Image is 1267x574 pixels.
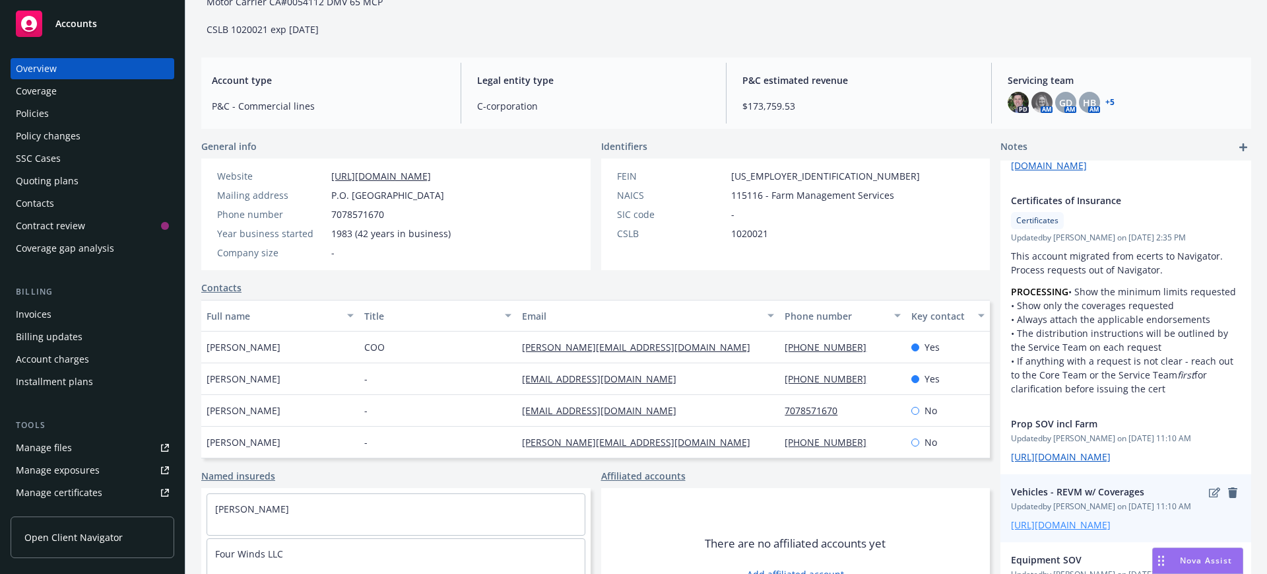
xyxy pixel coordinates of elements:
a: [EMAIL_ADDRESS][DOMAIN_NAME] [522,373,687,385]
a: Coverage [11,81,174,102]
a: Installment plans [11,371,174,392]
span: Certificates of Insurance [1011,194,1206,207]
a: add [1235,139,1251,155]
span: Accounts [55,18,97,29]
span: Identifiers [601,139,647,153]
a: Contacts [11,193,174,214]
span: [PERSON_NAME] [207,372,280,386]
span: - [364,372,368,386]
span: - [331,246,335,260]
a: Manage claims [11,505,174,526]
button: Key contact [906,300,990,332]
div: Full name [207,309,339,323]
div: Manage claims [16,505,82,526]
div: Installment plans [16,371,93,392]
a: 7078571670 [785,404,848,417]
div: Contract review [16,215,85,236]
a: [EMAIL_ADDRESS][DOMAIN_NAME] [522,404,687,417]
span: Nova Assist [1180,555,1232,566]
a: Accounts [11,5,174,42]
a: remove [1225,485,1241,501]
a: SSC Cases [11,148,174,169]
div: Policy changes [16,126,81,147]
div: Invoices [16,304,51,325]
div: Policies [16,103,49,124]
span: - [731,207,734,221]
span: [US_EMPLOYER_IDENTIFICATION_NUMBER] [731,169,920,183]
div: Company size [217,246,326,260]
div: Manage certificates [16,482,102,503]
div: Phone number [217,207,326,221]
div: SSC Cases [16,148,61,169]
a: Manage files [11,437,174,458]
span: Legal entity type [477,73,710,87]
button: Title [359,300,517,332]
span: 1983 (42 years in business) [331,227,451,240]
div: Manage exposures [16,460,100,481]
span: 7078571670 [331,207,384,221]
span: Notes [1000,139,1027,155]
div: Email [522,309,760,323]
div: Quoting plans [16,170,79,192]
a: Account charges [11,349,174,370]
span: Open Client Navigator [24,530,123,544]
p: • Show the minimum limits requested • Show only the coverages requested • Always attach the appli... [1011,285,1241,396]
a: Four Winds LLC [215,548,283,560]
span: Servicing team [1008,73,1241,87]
span: 115116 - Farm Management Services [731,188,894,202]
a: Contacts [201,281,242,295]
span: Equipment SOV [1011,553,1206,567]
div: Coverage [16,81,57,102]
span: Updated by [PERSON_NAME] on [DATE] 11:10 AM [1011,501,1241,513]
span: COO [364,340,385,354]
img: photo [1008,92,1029,113]
div: Mailing address [217,188,326,202]
span: No [925,435,937,449]
a: Billing updates [11,326,174,347]
a: Named insureds [201,469,275,483]
span: P&C estimated revenue [742,73,975,87]
a: Quoting plans [11,170,174,192]
span: GD [1059,96,1072,110]
span: Yes [925,340,940,354]
a: Contract review [11,215,174,236]
div: Vehicles - REVM w/ CoverageseditremoveUpdatedby [PERSON_NAME] on [DATE] 11:10 AM[URL][DOMAIN_NAME] [1000,474,1251,542]
span: C-corporation [477,99,710,113]
div: Key contact [911,309,970,323]
span: Updated by [PERSON_NAME] on [DATE] 2:35 PM [1011,232,1241,244]
span: Vehicles - REVM w/ Coverages [1011,485,1206,499]
span: There are no affiliated accounts yet [705,536,886,552]
img: photo [1031,92,1053,113]
a: [URL][DOMAIN_NAME] [1011,450,1111,463]
a: [PERSON_NAME][EMAIL_ADDRESS][DOMAIN_NAME] [522,436,761,448]
div: Billing updates [16,326,82,347]
em: first [1177,369,1194,381]
span: Updated by [PERSON_NAME] on [DATE] 11:10 AM [1011,433,1241,445]
a: Coverage gap analysis [11,238,174,259]
button: Nova Assist [1152,548,1243,574]
a: Policies [11,103,174,124]
a: +5 [1105,98,1115,106]
div: Website [217,169,326,183]
div: Certificates of InsuranceCertificatesUpdatedby [PERSON_NAME] on [DATE] 2:35 PMThis account migrat... [1000,183,1251,406]
span: [PERSON_NAME] [207,340,280,354]
a: Invoices [11,304,174,325]
div: Manage files [16,437,72,458]
span: Account type [212,73,445,87]
div: Phone number [785,309,886,323]
div: Title [364,309,497,323]
span: No [925,404,937,417]
a: [PERSON_NAME] [215,503,289,515]
button: Email [517,300,779,332]
span: HB [1083,96,1096,110]
span: General info [201,139,257,153]
a: [PERSON_NAME][EMAIL_ADDRESS][DOMAIN_NAME] [522,341,761,353]
a: [PHONE_NUMBER] [785,341,877,353]
a: [URL][DOMAIN_NAME] [1011,519,1111,531]
span: [PERSON_NAME] [207,404,280,417]
span: 1020021 [731,227,768,240]
div: Year business started [217,227,326,240]
span: Prop SOV incl Farm [1011,417,1206,431]
span: - [364,435,368,449]
div: SIC code [617,207,726,221]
